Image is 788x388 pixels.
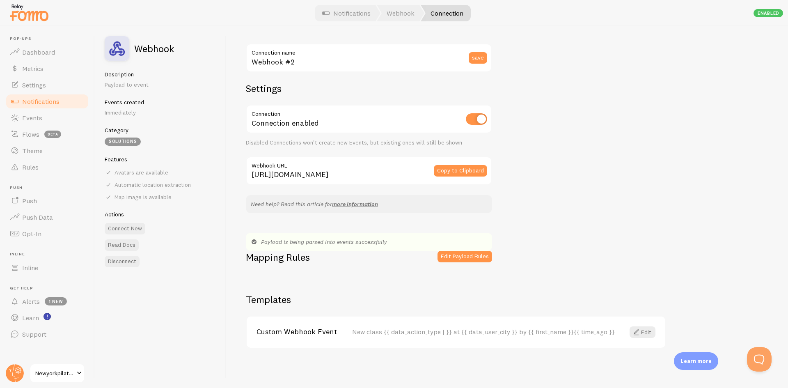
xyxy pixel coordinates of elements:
button: save [469,52,487,64]
div: New class {{ data_action_type | }} at {{ data_user_city }} by {{ first_name }}{{ time_ago }} [352,328,615,335]
p: Need help? Read this article for [251,200,487,208]
span: Rules [22,163,39,171]
span: Notifications [22,97,60,106]
div: Automatic location extraction [105,181,216,188]
div: Payload is being parsed into events successfully [246,233,492,251]
p: Learn more [680,357,712,365]
img: fomo-relay-logo-orange.svg [9,2,50,23]
a: Edit [630,326,655,338]
a: Dashboard [5,44,89,60]
span: Newyorkpilates [35,368,74,378]
a: Newyorkpilates [30,363,85,383]
h2: Templates [246,293,666,306]
div: Disabled Connections won't create new Events, but existing ones will still be shown [246,139,492,147]
a: Learn [5,310,89,326]
span: Flows [22,130,39,138]
span: Dashboard [22,48,55,56]
span: Support [22,330,46,338]
svg: <p>Watch New Feature Tutorials!</p> [44,313,51,320]
p: Payload to event [105,80,216,89]
h5: Description [105,71,216,78]
a: Custom Webhook Event [257,328,352,335]
h2: Webhook [134,44,174,53]
a: Push [5,193,89,209]
h2: Settings [246,82,492,95]
span: Get Help [10,286,89,291]
span: Push [10,185,89,191]
a: Theme [5,142,89,159]
button: Connect New [105,223,145,234]
label: Webhook URL [246,156,492,170]
h5: Features [105,156,216,163]
span: Events [22,114,42,122]
a: Flows beta [5,126,89,142]
a: Inline [5,259,89,276]
span: Opt-In [22,230,41,238]
div: Map image is available [105,193,216,201]
a: Metrics [5,60,89,77]
h5: Actions [105,211,216,218]
span: Inline [22,264,38,272]
div: Solutions [105,138,141,146]
a: Settings [5,77,89,93]
span: Inline [10,252,89,257]
span: Learn [22,314,39,322]
span: 1 new [45,297,67,305]
span: Theme [22,147,43,155]
button: Copy to Clipboard [434,165,487,177]
h2: Mapping Rules [246,251,310,264]
iframe: Help Scout Beacon - Open [747,347,772,372]
div: Connection enabled [246,105,492,135]
a: more information [332,200,378,208]
button: Disconnect [105,256,140,267]
a: Read Docs [105,239,139,251]
span: Pop-ups [10,36,89,41]
div: Learn more [674,352,718,370]
a: Opt-In [5,225,89,242]
a: Rules [5,159,89,175]
span: Alerts [22,297,40,305]
a: Push Data [5,209,89,225]
h5: Category [105,126,216,134]
a: Alerts 1 new [5,293,89,310]
button: Edit Payload Rules [438,251,492,262]
span: beta [44,131,61,138]
h5: Events created [105,99,216,106]
label: Connection name [246,44,492,57]
div: Avatars are available [105,169,216,176]
span: Metrics [22,64,44,73]
a: Support [5,326,89,342]
span: Settings [22,81,46,89]
span: Push [22,197,37,205]
a: Notifications [5,93,89,110]
a: Events [5,110,89,126]
img: fomo_icons_custom_webhook.svg [105,36,129,61]
span: Push Data [22,213,53,221]
p: Immediately [105,108,216,117]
